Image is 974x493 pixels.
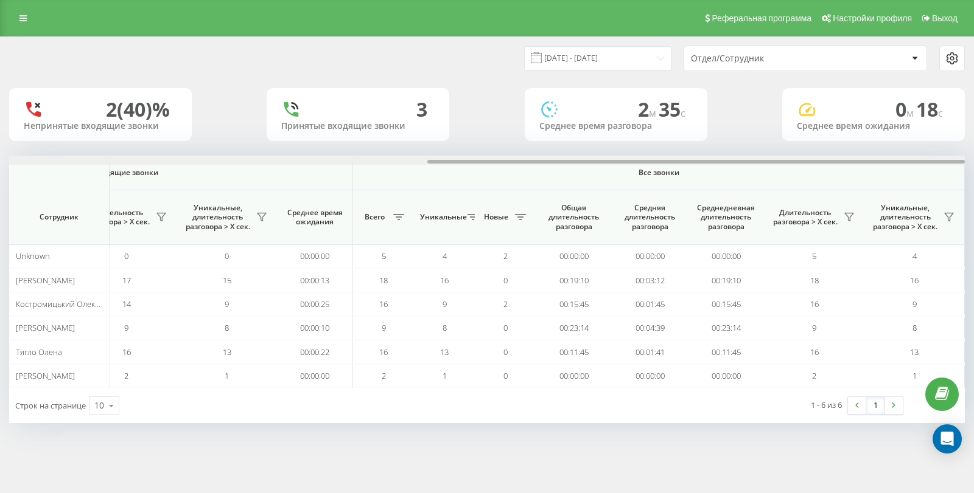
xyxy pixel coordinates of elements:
span: 1 [443,370,447,381]
span: Длительность разговора > Х сек. [770,208,840,227]
span: Настройки профиля [833,13,912,23]
span: 13 [223,346,231,357]
span: 8 [913,322,917,333]
td: 00:00:22 [277,340,353,364]
td: 00:04:39 [612,316,688,340]
td: 00:00:00 [536,244,612,268]
span: 9 [382,322,386,333]
span: 2 [638,96,659,122]
td: 00:00:00 [688,244,764,268]
span: Строк на странице [15,400,86,411]
td: 00:19:10 [688,268,764,292]
span: 16 [910,275,919,286]
span: 2 [812,370,816,381]
span: 5 [812,250,816,261]
span: Новые [481,212,511,222]
span: Длительность разговора > Х сек. [82,208,152,227]
span: Общая длительность разговора [545,203,603,232]
td: 00:00:13 [277,268,353,292]
span: 18 [810,275,819,286]
div: Непринятые входящие звонки [24,121,177,131]
span: 2 [124,370,128,381]
span: 0 [503,275,508,286]
span: Уникальные, длительность разговора > Х сек. [871,203,940,232]
span: Уникальные, длительность разговора > Х сек. [183,203,253,232]
span: 15 [223,275,231,286]
span: 2 [503,250,508,261]
div: Принятые входящие звонки [281,121,435,131]
span: 0 [124,250,128,261]
td: 00:01:41 [612,340,688,364]
span: Unknown [16,250,50,261]
span: 2 [503,298,508,309]
td: 00:15:45 [536,292,612,316]
span: 5 [382,250,386,261]
span: 13 [910,346,919,357]
td: 00:15:45 [688,292,764,316]
span: 16 [440,275,449,286]
span: 18 [916,96,943,122]
span: [PERSON_NAME] [16,322,75,333]
span: 9 [225,298,229,309]
span: 8 [225,322,229,333]
span: Средняя длительность разговора [621,203,679,232]
span: 0 [503,322,508,333]
td: 00:00:00 [688,364,764,388]
span: Среднедневная длительность разговора [697,203,755,232]
span: 0 [895,96,916,122]
span: 8 [443,322,447,333]
a: 1 [866,397,885,414]
span: Среднее время ожидания [286,208,343,227]
span: c [938,106,943,120]
td: 00:11:45 [688,340,764,364]
span: м [649,106,659,120]
div: 2 (40)% [106,98,170,121]
span: Реферальная программа [712,13,811,23]
span: 0 [503,370,508,381]
span: 9 [443,298,447,309]
div: 1 - 6 из 6 [811,399,842,411]
td: 00:00:00 [277,244,353,268]
span: 9 [124,322,128,333]
span: 0 [225,250,229,261]
span: Сотрудник [19,212,99,222]
td: 00:00:10 [277,316,353,340]
div: 10 [94,399,104,412]
span: 16 [810,298,819,309]
span: 16 [379,346,388,357]
span: 35 [659,96,685,122]
td: 00:00:25 [277,292,353,316]
span: Уникальные [420,212,464,222]
td: 00:23:14 [688,316,764,340]
span: 4 [913,250,917,261]
td: 00:19:10 [536,268,612,292]
td: 00:00:00 [612,244,688,268]
div: Отдел/Сотрудник [691,53,836,64]
span: Тягло Олена [16,346,62,357]
span: 17 [122,275,131,286]
span: 4 [443,250,447,261]
span: 9 [812,322,816,333]
span: Выход [932,13,958,23]
span: м [906,106,916,120]
div: Среднее время разговора [539,121,693,131]
span: 13 [440,346,449,357]
td: 00:23:14 [536,316,612,340]
td: 00:03:12 [612,268,688,292]
span: 0 [503,346,508,357]
span: 9 [913,298,917,309]
td: 00:00:00 [277,364,353,388]
span: Всего [359,212,390,222]
td: 00:00:00 [612,364,688,388]
span: c [681,106,685,120]
span: 16 [122,346,131,357]
td: 00:01:45 [612,292,688,316]
span: 16 [810,346,819,357]
td: 00:11:45 [536,340,612,364]
span: [PERSON_NAME] [16,370,75,381]
div: 3 [416,98,427,121]
span: 1 [225,370,229,381]
td: 00:00:00 [536,364,612,388]
span: 14 [122,298,131,309]
span: Костромицький Олександр [16,298,117,309]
